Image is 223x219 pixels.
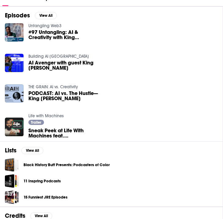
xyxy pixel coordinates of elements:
[21,147,43,154] button: View All
[5,23,24,42] img: #97 Untangling: AI & Creativity with King Willonius
[35,12,57,19] button: View All
[24,194,68,201] a: 15 Funniest JRE Episodes
[5,174,19,188] a: 11 Inspring Podcasts
[5,54,24,72] img: AI Avenger with guest King Willonius
[28,60,98,71] span: AI Avenger with guest King [PERSON_NAME]
[31,121,41,124] span: Trailer
[28,60,98,71] a: AI Avenger with guest King Willonius
[28,84,78,89] a: THE GRAIN: AI vs. Creativity
[24,178,61,184] a: 11 Inspring Podcasts
[28,91,98,101] a: PODCAST: AI vs. The Hustle—King Willonius
[5,147,43,154] a: ListsView All
[28,128,98,138] a: Sneak Peek at Life With Machines feat. Arianna Huffington, King Willonius, and more
[28,113,64,119] a: Life with Machines
[28,23,61,28] a: Untangling Web3
[28,128,98,138] span: Sneak Peek at Life With Machines feat. [PERSON_NAME], [PERSON_NAME] [PERSON_NAME], and more
[5,147,16,154] h2: Lists
[28,54,89,59] a: Building AI Boston
[28,91,98,101] span: PODCAST: AI vs. The Hustle—King [PERSON_NAME]
[5,118,24,136] img: Sneak Peek at Life With Machines feat. Arianna Huffington, King Willonius, and more
[5,158,19,172] a: Black History Buff Presents: Podcasters of Color
[24,162,110,168] a: Black History Buff Presents: Podcasters of Color
[5,190,19,204] a: 15 Funniest JRE Episodes
[28,30,98,40] span: #97 Untangling: AI & Creativity with King [PERSON_NAME]
[5,84,24,103] img: PODCAST: AI vs. The Hustle—King Willonius
[5,12,30,19] h2: Episodes
[5,12,57,19] a: EpisodesView All
[28,30,98,40] a: #97 Untangling: AI & Creativity with King Willonius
